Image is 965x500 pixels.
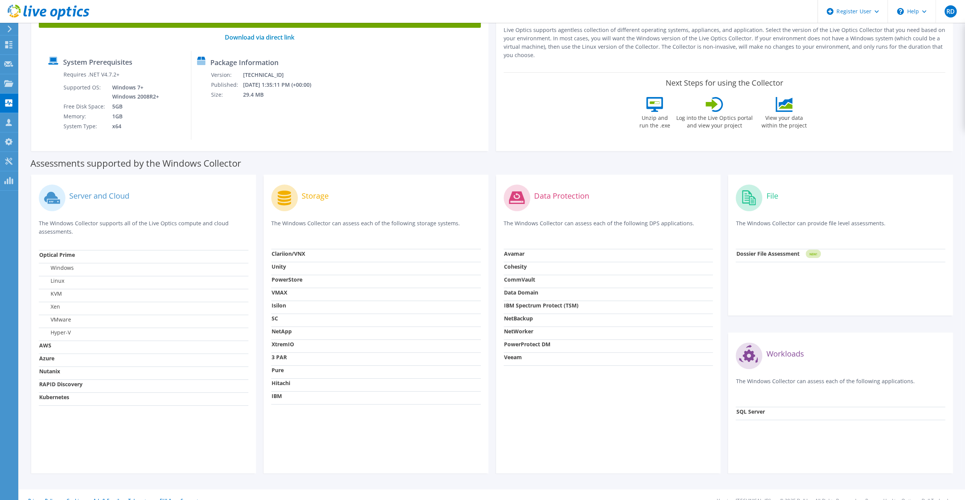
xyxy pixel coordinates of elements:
td: [DATE] 1:35:11 PM (+00:00) [242,80,321,90]
strong: SC [272,315,278,322]
td: Windows 7+ Windows 2008R2+ [107,83,161,102]
label: Assessments supported by the Windows Collector [30,159,241,167]
strong: XtremIO [272,341,294,348]
label: File [766,192,778,200]
strong: NetApp [272,328,292,335]
label: Log into the Live Optics portal and view your project [676,112,753,129]
strong: AWS [39,342,51,349]
strong: Data Domain [504,289,538,296]
label: Next Steps for using the Collector [666,78,783,88]
strong: Veeam [504,354,522,361]
td: Size: [211,90,242,100]
p: The Windows Collector can assess each of the following storage systems. [271,219,481,235]
label: Workloads [766,350,804,358]
p: The Windows Collector can provide file level assessments. [736,219,945,235]
label: Storage [302,192,329,200]
label: View your data within the project [757,112,811,129]
a: Download via direct link [225,33,294,41]
td: Memory: [63,111,107,121]
strong: Nutanix [39,368,60,375]
td: Free Disk Space: [63,102,107,111]
label: Unzip and run the .exe [637,112,672,129]
tspan: NEW! [809,252,817,256]
td: 1GB [107,111,161,121]
strong: Unity [272,263,286,270]
strong: Pure [272,366,284,374]
label: Linux [39,277,64,285]
strong: Avamar [504,250,525,257]
td: Published: [211,80,242,90]
label: VMware [39,316,71,323]
p: The Windows Collector supports all of the Live Optics compute and cloud assessments. [39,219,248,236]
label: Xen [39,303,60,311]
p: Live Optics supports agentless collection of different operating systems, appliances, and applica... [504,26,946,59]
td: System Type: [63,121,107,131]
label: Package Information [210,59,278,66]
p: The Windows Collector can assess each of the following applications. [736,377,945,393]
strong: 3 PAR [272,354,287,361]
strong: PowerStore [272,276,302,283]
td: 5GB [107,102,161,111]
strong: Isilon [272,302,286,309]
strong: NetWorker [504,328,533,335]
label: Windows [39,264,74,272]
strong: PowerProtect DM [504,341,550,348]
td: [TECHNICAL_ID] [242,70,321,80]
p: The Windows Collector can assess each of the following DPS applications. [504,219,713,235]
strong: Kubernetes [39,393,69,401]
td: x64 [107,121,161,131]
label: Server and Cloud [69,192,129,200]
label: KVM [39,290,62,298]
label: Data Protection [534,192,589,200]
label: Hyper-V [39,329,71,336]
label: System Prerequisites [63,58,132,66]
strong: CommVault [504,276,535,283]
svg: \n [897,8,904,15]
strong: IBM Spectrum Protect (TSM) [504,302,579,309]
strong: NetBackup [504,315,533,322]
td: Version: [211,70,242,80]
strong: VMAX [272,289,287,296]
strong: SQL Server [736,408,765,415]
span: RD [944,5,957,18]
strong: Dossier File Assessment [736,250,799,257]
td: 29.4 MB [242,90,321,100]
td: Supported OS: [63,83,107,102]
label: Requires .NET V4.7.2+ [64,71,119,78]
strong: Cohesity [504,263,527,270]
strong: Clariion/VNX [272,250,305,257]
strong: Hitachi [272,379,290,387]
strong: Optical Prime [39,251,75,258]
strong: IBM [272,392,282,400]
strong: RAPID Discovery [39,381,83,388]
strong: Azure [39,355,54,362]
